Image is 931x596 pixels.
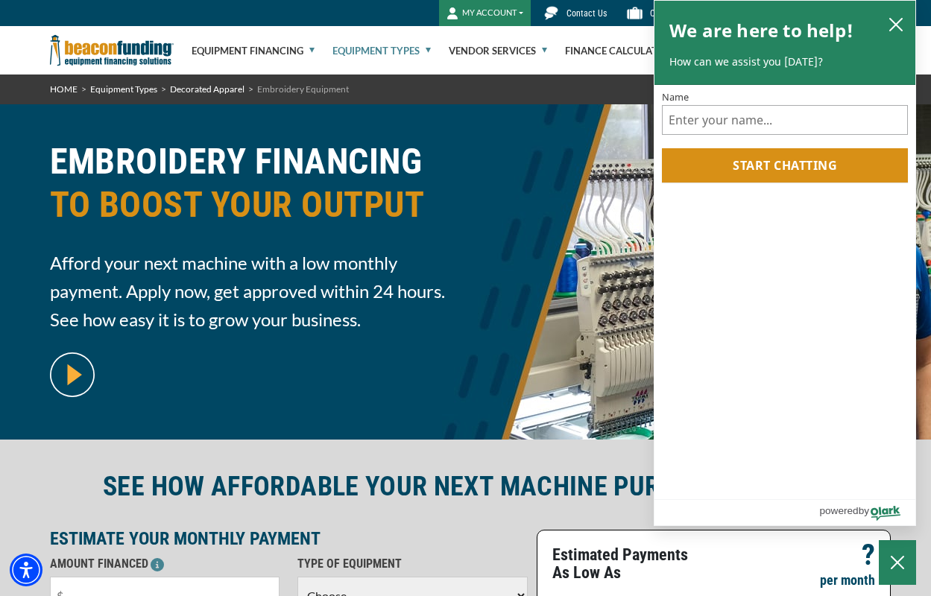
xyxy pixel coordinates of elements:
[50,530,528,548] p: ESTIMATE YOUR MONTHLY PAYMENT
[170,83,244,95] a: Decorated Apparel
[50,140,457,238] h1: EMBROIDERY FINANCING
[10,554,42,586] div: Accessibility Menu
[50,83,78,95] a: HOME
[669,54,900,69] p: How can we assist you [DATE]?
[884,13,908,34] button: close chatbox
[662,92,908,102] label: Name
[819,500,915,525] a: Powered by Olark
[332,27,431,74] a: Equipment Types
[50,249,457,334] span: Afford your next machine with a low monthly payment. Apply now, get approved within 24 hours. See...
[192,27,315,74] a: Equipment Financing
[879,540,916,585] button: Close Chatbox
[859,501,869,520] span: by
[650,8,678,19] span: Careers
[257,83,349,95] span: Embroidery Equipment
[669,16,853,45] h2: We are here to help!
[50,352,95,397] img: video modal pop-up play button
[90,83,157,95] a: Equipment Types
[552,546,705,582] p: Estimated Payments As Low As
[50,469,882,504] h2: SEE HOW AFFORDABLE YOUR NEXT MACHINE PURCHASE CAN BE
[819,501,858,520] span: powered
[662,148,908,183] button: Start chatting
[297,555,528,573] p: TYPE OF EQUIPMENT
[50,555,280,573] p: AMOUNT FINANCED
[449,27,547,74] a: Vendor Services
[567,8,607,19] span: Contact Us
[50,26,174,74] img: Beacon Funding Corporation logo
[50,183,457,226] span: TO BOOST YOUR OUTPUT
[820,571,875,589] p: per month
[862,546,875,564] p: ?
[662,105,908,135] input: Name
[565,27,671,74] a: Finance Calculator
